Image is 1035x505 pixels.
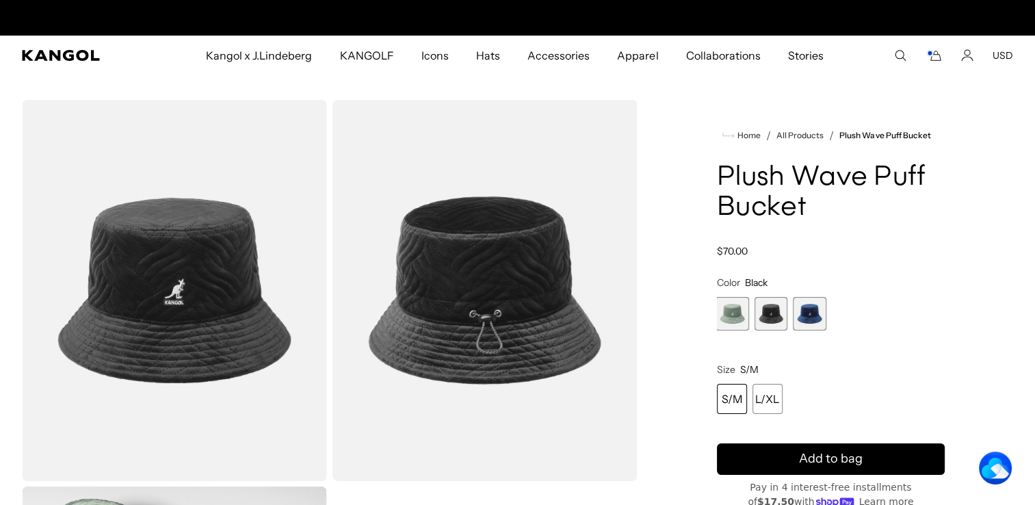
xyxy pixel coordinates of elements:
[755,297,788,331] label: Black
[22,50,135,61] a: Kangol
[717,127,945,144] nav: breadcrumbs
[22,100,327,481] img: color-black
[377,7,659,29] div: 2 of 2
[993,49,1013,62] button: USD
[462,36,514,75] a: Hats
[527,36,590,75] span: Accessories
[740,363,759,376] span: S/M
[717,384,747,414] div: S/M
[894,49,906,62] summary: Search here
[793,297,826,331] label: Blue
[717,163,945,223] h1: Plush Wave Puff Bucket
[421,36,449,75] span: Icons
[332,100,638,481] img: color-black
[926,49,942,62] button: Cart
[326,36,407,75] a: KANGOLF
[776,131,824,140] a: All Products
[672,36,774,75] a: Collaborations
[617,36,658,75] span: Apparel
[377,7,659,29] slideshow-component: Announcement bar
[206,36,313,75] span: Kangol x J.Lindeberg
[717,443,945,475] button: Add to bag
[793,297,826,331] div: 3 of 3
[514,36,603,75] a: Accessories
[717,363,735,376] span: Size
[192,36,326,75] a: Kangol x J.Lindeberg
[603,36,672,75] a: Apparel
[339,36,393,75] span: KANGOLF
[839,131,931,140] a: Plush Wave Puff Bucket
[774,36,837,75] a: Stories
[799,450,863,468] span: Add to bag
[717,245,748,257] span: $70.00
[752,384,783,414] div: L/XL
[755,297,788,331] div: 2 of 3
[716,297,749,331] div: 1 of 3
[824,127,834,144] li: /
[961,49,973,62] a: Account
[408,36,462,75] a: Icons
[716,297,749,331] label: Sage Green
[722,129,761,142] a: Home
[745,276,768,289] span: Black
[761,127,771,144] li: /
[717,276,740,289] span: Color
[476,36,500,75] span: Hats
[788,36,824,75] span: Stories
[735,131,761,140] span: Home
[685,36,760,75] span: Collaborations
[377,7,659,29] div: Announcement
